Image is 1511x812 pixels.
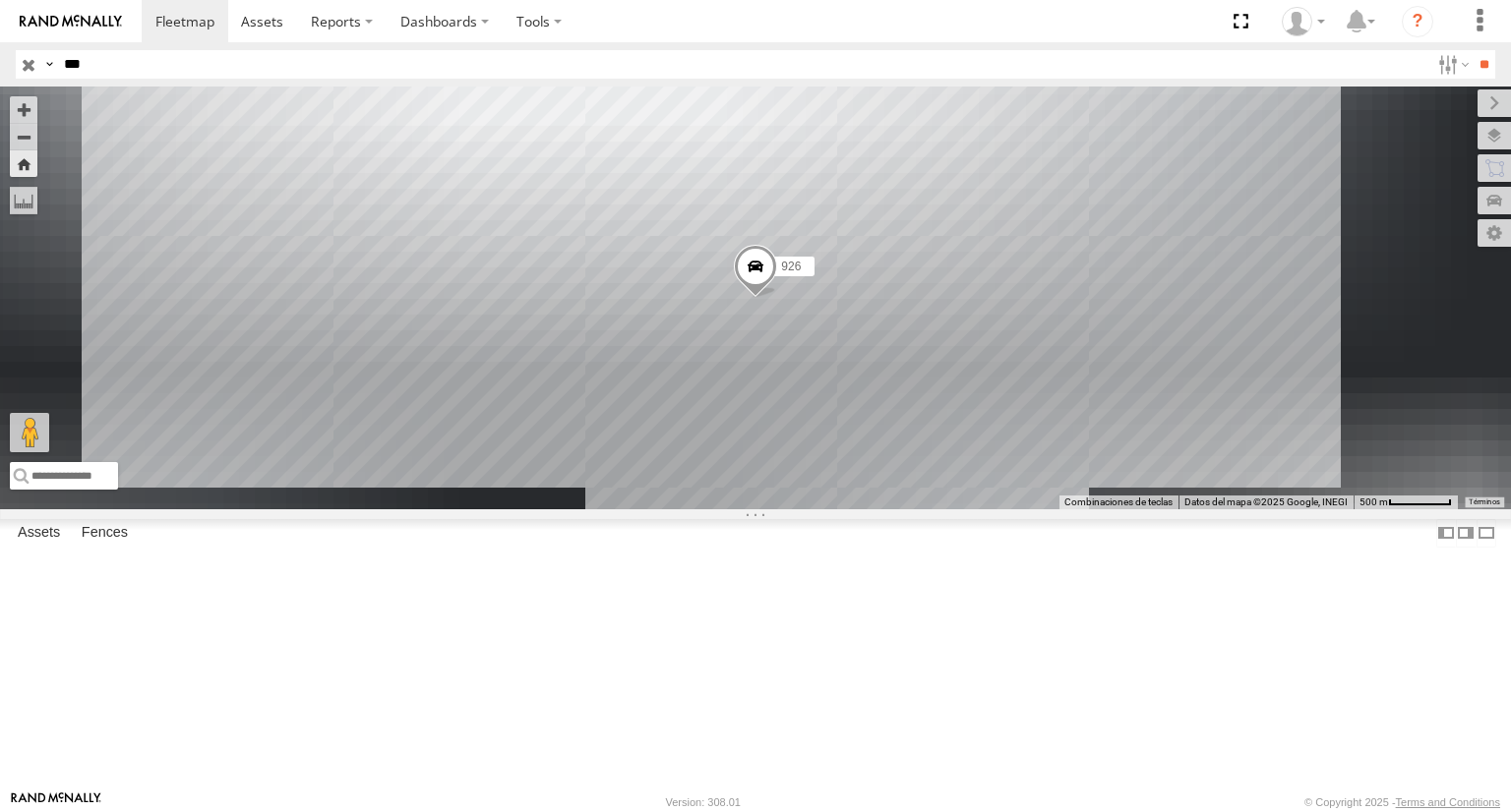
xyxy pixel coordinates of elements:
label: Fences [72,520,138,548]
i: ? [1402,6,1433,37]
label: Hide Summary Table [1477,519,1496,548]
span: 500 m [1360,496,1388,507]
label: Dock Summary Table to the Right [1456,519,1476,548]
a: Terms and Conditions [1396,796,1500,808]
span: Datos del mapa ©2025 Google, INEGI [1184,496,1348,507]
div: © Copyright 2025 - [1304,796,1500,808]
label: Search Query [41,50,57,79]
button: Arrastra al hombrecito al mapa para abrir Street View [10,413,49,452]
a: Visit our Website [11,792,101,812]
button: Zoom in [10,96,37,123]
a: Términos (se abre en una nueva pestaña) [1469,497,1500,505]
label: Assets [8,520,70,548]
button: Zoom out [10,123,37,150]
label: Measure [10,187,37,214]
label: Map Settings [1478,219,1511,247]
label: Dock Summary Table to the Left [1436,519,1456,548]
button: Zoom Home [10,150,37,177]
label: Search Filter Options [1430,50,1473,79]
div: Version: 308.01 [666,796,741,808]
span: 926 [781,260,801,273]
div: Jose Velazquez [1275,7,1332,36]
img: rand-logo.svg [20,15,122,29]
button: Escala del mapa: 500 m por 61 píxeles [1354,495,1458,509]
button: Combinaciones de teclas [1064,495,1173,509]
